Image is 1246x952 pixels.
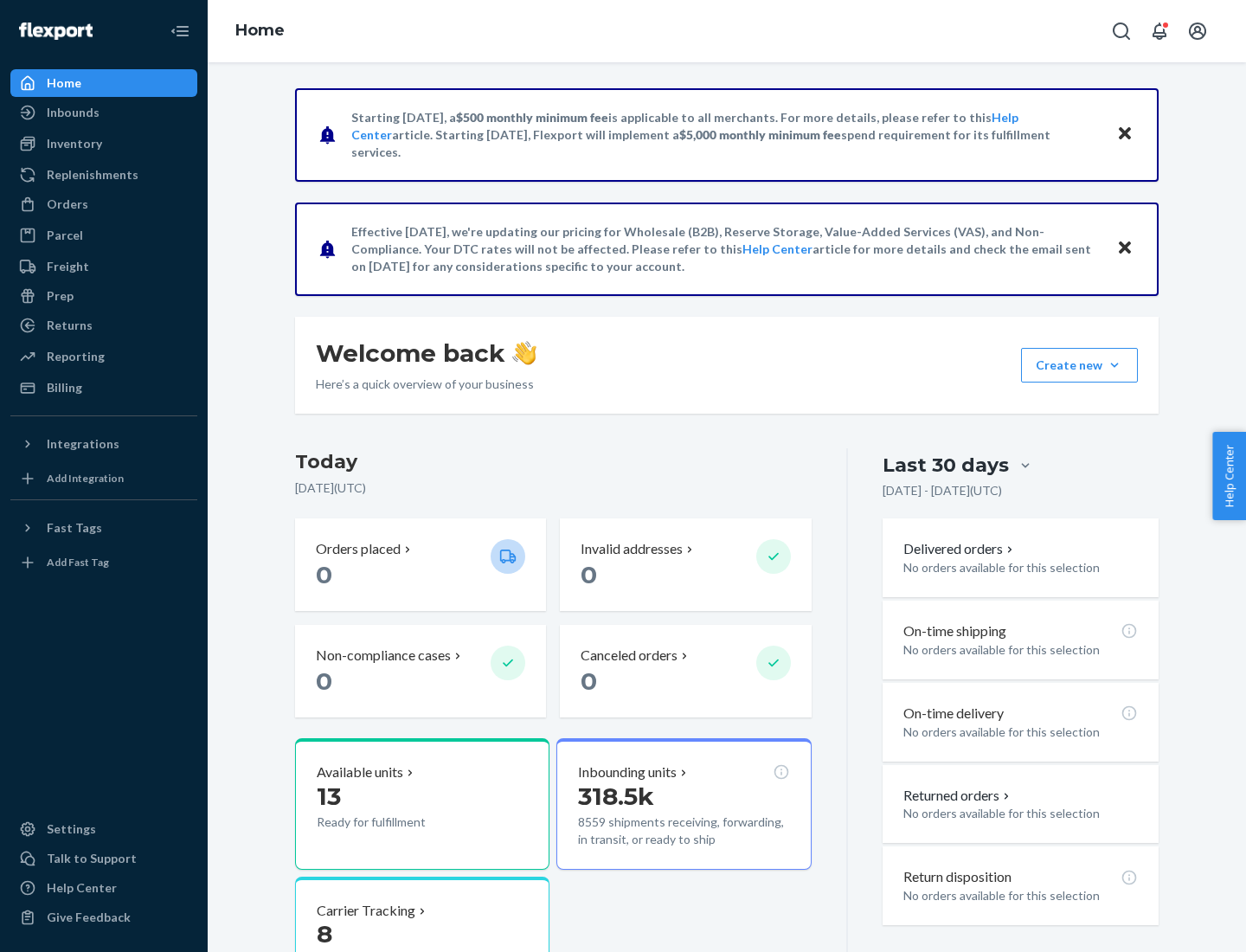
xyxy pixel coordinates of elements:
[456,110,608,125] span: $500 monthly minimum fee
[10,374,197,402] a: Billing
[10,904,197,931] button: Give Feedback
[10,130,197,158] a: Inventory
[1212,432,1246,520] button: Help Center
[10,99,197,126] a: Inbounds
[560,518,811,611] button: Invalid addresses 0
[903,559,1138,576] p: No orders available for this selection
[316,338,536,369] h1: Welcome back
[47,909,131,926] div: Give Feedback
[560,625,811,717] button: Canceled orders 0
[556,738,811,870] button: Inbounding units318.5k8559 shipments receiving, forwarding, in transit, or ready to ship
[10,514,197,542] button: Fast Tags
[581,539,683,559] p: Invalid addresses
[10,343,197,370] a: Reporting
[47,519,102,537] div: Fast Tags
[1142,14,1177,48] button: Open notifications
[47,104,100,121] div: Inbounds
[47,850,137,867] div: Talk to Support
[903,641,1138,659] p: No orders available for this selection
[47,317,93,334] div: Returns
[47,471,124,486] div: Add Integration
[47,555,109,569] div: Add Fast Tag
[47,435,119,453] div: Integrations
[316,539,401,559] p: Orders placed
[883,452,1009,479] div: Last 30 days
[742,241,812,256] a: Help Center
[581,646,678,666] p: Canceled orders
[883,482,1002,499] p: [DATE] - [DATE] ( UTC )
[10,845,197,872] a: Talk to Support
[903,724,1138,741] p: No orders available for this selection
[317,782,341,811] span: 13
[47,287,74,305] div: Prep
[10,222,197,249] a: Parcel
[47,379,82,396] div: Billing
[10,465,197,492] a: Add Integration
[235,21,285,40] a: Home
[316,646,451,666] p: Non-compliance cases
[10,190,197,218] a: Orders
[47,820,96,838] div: Settings
[47,879,117,897] div: Help Center
[317,762,403,782] p: Available units
[295,479,812,497] p: [DATE] ( UTC )
[903,805,1138,822] p: No orders available for this selection
[903,786,1013,806] button: Returned orders
[581,666,597,696] span: 0
[47,166,138,183] div: Replenishments
[1114,122,1136,147] button: Close
[10,253,197,280] a: Freight
[679,127,841,142] span: $5,000 monthly minimum fee
[295,518,546,611] button: Orders placed 0
[1104,14,1139,48] button: Open Search Box
[578,782,654,811] span: 318.5k
[581,560,597,589] span: 0
[317,901,415,921] p: Carrier Tracking
[578,762,677,782] p: Inbounding units
[351,109,1100,161] p: Starting [DATE], a is applicable to all merchants. For more details, please refer to this article...
[1021,348,1138,383] button: Create new
[295,738,549,870] button: Available units13Ready for fulfillment
[47,348,105,365] div: Reporting
[316,666,332,696] span: 0
[10,312,197,339] a: Returns
[903,887,1138,904] p: No orders available for this selection
[47,227,83,244] div: Parcel
[10,874,197,902] a: Help Center
[1180,14,1215,48] button: Open account menu
[317,919,332,949] span: 8
[10,549,197,576] a: Add Fast Tag
[47,258,89,275] div: Freight
[10,430,197,458] button: Integrations
[903,867,1012,887] p: Return disposition
[903,539,1017,559] button: Delivered orders
[10,69,197,97] a: Home
[47,196,88,213] div: Orders
[295,625,546,717] button: Non-compliance cases 0
[163,14,197,48] button: Close Navigation
[47,74,81,92] div: Home
[903,621,1006,641] p: On-time shipping
[351,223,1100,275] p: Effective [DATE], we're updating our pricing for Wholesale (B2B), Reserve Storage, Value-Added Se...
[512,341,536,365] img: hand-wave emoji
[317,814,477,831] p: Ready for fulfillment
[316,376,536,393] p: Here’s a quick overview of your business
[1114,236,1136,261] button: Close
[316,560,332,589] span: 0
[295,448,812,476] h3: Today
[578,814,789,848] p: 8559 shipments receiving, forwarding, in transit, or ready to ship
[10,161,197,189] a: Replenishments
[47,135,102,152] div: Inventory
[903,704,1004,724] p: On-time delivery
[222,6,299,56] ol: breadcrumbs
[10,282,197,310] a: Prep
[19,23,93,40] img: Flexport logo
[10,815,197,843] a: Settings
